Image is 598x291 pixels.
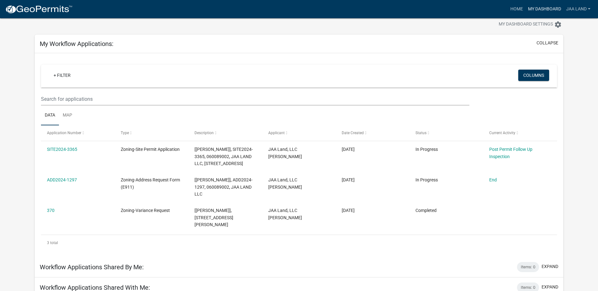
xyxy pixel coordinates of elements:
datatable-header-cell: Current Activity [483,125,557,140]
a: Post Permit Follow Up Inspection [489,147,532,159]
span: JAA Land, LLC Greg Anderson [268,177,302,190]
span: Status [415,131,427,135]
a: + Filter [49,70,76,81]
input: Search for applications [41,93,469,106]
span: Application Number [47,131,81,135]
a: ADD2024-1297 [47,177,77,182]
span: Zoning-Site Permit Application [121,147,180,152]
span: Description [194,131,214,135]
span: Completed [415,208,437,213]
span: Date Created [342,131,364,135]
datatable-header-cell: Type [115,125,189,140]
span: Type [121,131,129,135]
i: settings [554,21,562,28]
span: [Nicole Bradbury], ADD2024-1297, 060089002, JAA LAND LLC [194,177,253,197]
a: My Dashboard [525,3,564,15]
span: [Wayne Leitheiser], SITE2024-3365, 060089002, JAA LAND LLC, 11941 147TH ST [194,147,253,166]
datatable-header-cell: Applicant [262,125,336,140]
a: SITE2024-3365 [47,147,77,152]
span: In Progress [415,147,438,152]
span: Current Activity [489,131,515,135]
button: Columns [518,70,549,81]
a: JAA Land [564,3,593,15]
span: 05/25/2024 [342,208,355,213]
span: [Susan Rockwell], 370, 060089000, MARLENE OLSON, 14240 CO HWY 1 [194,208,233,227]
span: Zoning-Variance Request [121,208,170,213]
a: 370 [47,208,55,213]
button: expand [542,263,558,270]
datatable-header-cell: Date Created [336,125,409,140]
span: Zoning-Address Request Form (E911) [121,177,180,190]
span: 07/30/2024 [342,177,355,182]
div: 3 total [41,235,557,251]
a: Map [59,106,76,126]
datatable-header-cell: Description [189,125,262,140]
div: Items: 0 [517,262,539,272]
span: JAA Land, LLC Greg Anderson [268,147,302,159]
span: Applicant [268,131,285,135]
a: Data [41,106,59,126]
button: collapse [537,40,558,46]
datatable-header-cell: Application Number [41,125,115,140]
span: In Progress [415,177,438,182]
datatable-header-cell: Status [409,125,483,140]
span: My Dashboard Settings [499,21,553,28]
h5: My Workflow Applications: [40,40,113,48]
h5: Workflow Applications Shared By Me: [40,263,144,271]
span: 10/07/2024 [342,147,355,152]
button: expand [542,284,558,290]
button: My Dashboard Settingssettings [494,18,567,31]
a: Home [508,3,525,15]
div: collapse [35,53,563,257]
span: JAA Land, LLC Greg Anderson [268,208,302,220]
a: End [489,177,497,182]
